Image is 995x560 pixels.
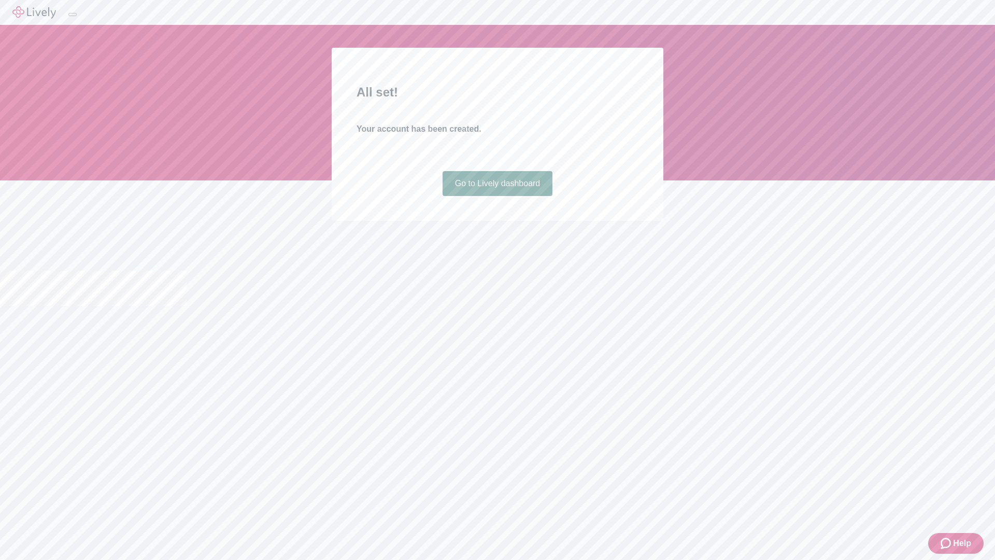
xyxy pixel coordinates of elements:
[357,83,638,102] h2: All set!
[357,123,638,135] h4: Your account has been created.
[68,13,77,16] button: Log out
[941,537,953,550] svg: Zendesk support icon
[928,533,984,554] button: Zendesk support iconHelp
[12,6,56,19] img: Lively
[443,171,553,196] a: Go to Lively dashboard
[953,537,971,550] span: Help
